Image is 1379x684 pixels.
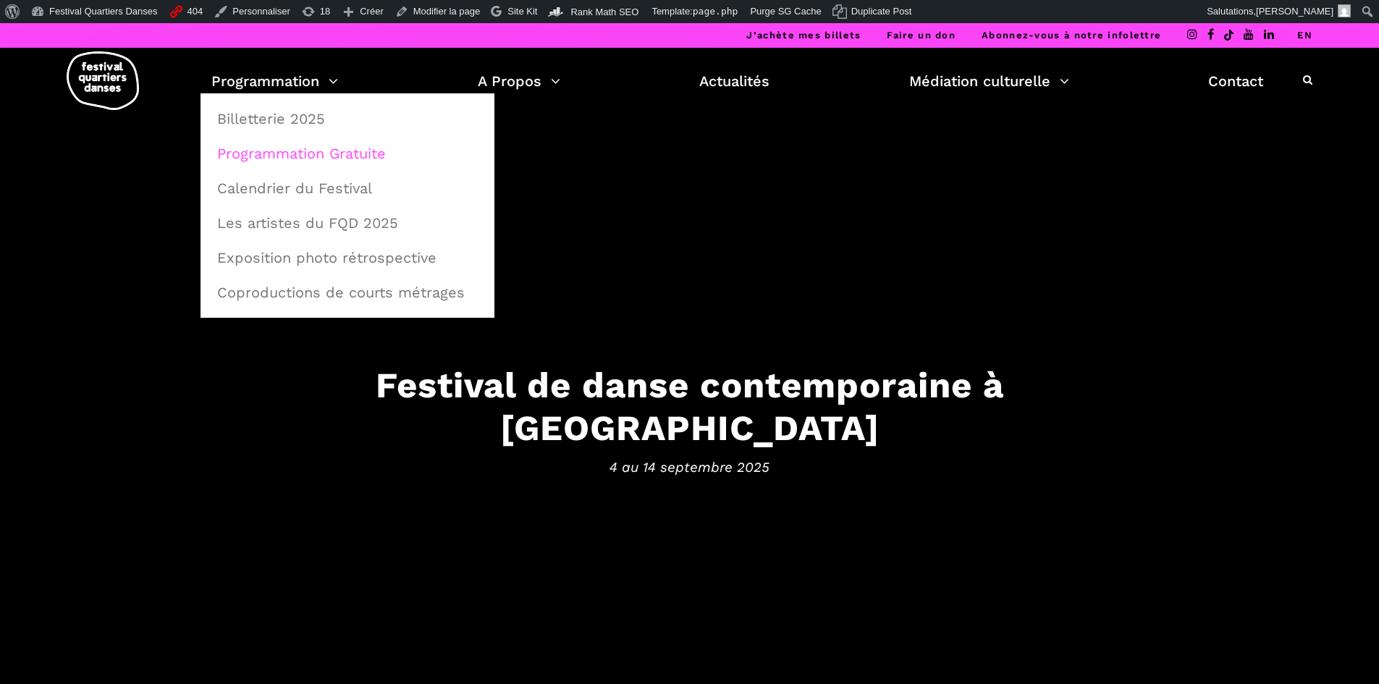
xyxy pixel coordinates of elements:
[211,69,338,93] a: Programmation
[909,69,1069,93] a: Médiation culturelle
[208,172,486,205] a: Calendrier du Festival
[241,364,1139,449] h3: Festival de danse contemporaine à [GEOGRAPHIC_DATA]
[208,102,486,135] a: Billetterie 2025
[208,241,486,274] a: Exposition photo rétrospective
[208,276,486,309] a: Coproductions de courts métrages
[67,51,139,110] img: logo-fqd-med
[1208,69,1263,93] a: Contact
[570,7,638,17] span: Rank Math SEO
[478,69,560,93] a: A Propos
[699,69,769,93] a: Actualités
[208,137,486,170] a: Programmation Gratuite
[1256,6,1333,17] span: [PERSON_NAME]
[208,206,486,240] a: Les artistes du FQD 2025
[241,456,1139,478] span: 4 au 14 septembre 2025
[887,30,956,41] a: Faire un don
[507,6,537,17] span: Site Kit
[746,30,861,41] a: J’achète mes billets
[693,6,738,17] span: page.php
[982,30,1161,41] a: Abonnez-vous à notre infolettre
[1297,30,1312,41] a: EN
